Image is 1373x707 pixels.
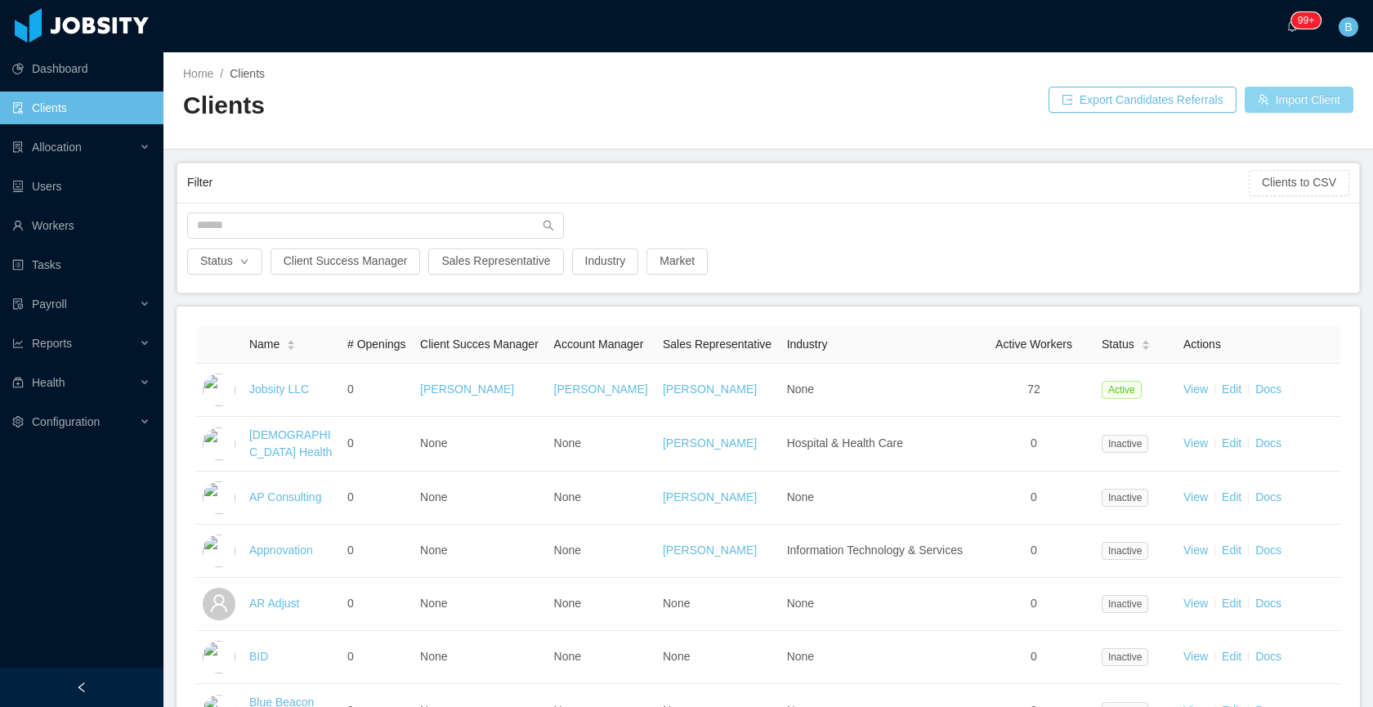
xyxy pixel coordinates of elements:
i: icon: caret-up [1141,338,1150,342]
a: Edit [1222,597,1241,610]
a: [DEMOGRAPHIC_DATA] Health [249,428,332,459]
a: icon: auditClients [12,92,150,124]
a: Jobsity LLC [249,383,309,396]
span: Payroll [32,298,67,311]
span: Clients [230,67,265,80]
a: View [1183,490,1208,503]
td: 0 [341,525,414,578]
img: 6a96eda0-fa44-11e7-9f69-c143066b1c39_5a5d5161a4f93-400w.png [203,535,235,567]
button: Clients to CSV [1249,170,1349,196]
a: View [1183,650,1208,663]
a: BID [249,650,268,663]
i: icon: setting [12,416,24,427]
span: Actions [1183,338,1221,351]
span: Reports [32,337,72,350]
span: None [420,544,447,557]
span: Information Technology & Services [787,544,963,557]
button: Sales Representative [428,248,563,275]
i: icon: line-chart [12,338,24,349]
img: 6a95fc60-fa44-11e7-a61b-55864beb7c96_5a5d513336692-400w.png [203,481,235,514]
a: Edit [1222,383,1241,396]
span: Allocation [32,141,82,154]
span: Sales Representative [663,338,771,351]
i: icon: caret-down [1141,344,1150,349]
div: Sort [1141,338,1151,349]
a: Edit [1222,544,1241,557]
a: Edit [1222,650,1241,663]
span: None [787,383,814,396]
a: View [1183,436,1208,450]
a: [PERSON_NAME] [663,436,757,450]
span: None [787,597,814,610]
button: icon: exportExport Candidates Referrals [1049,87,1237,113]
button: Industry [572,248,639,275]
a: View [1183,544,1208,557]
span: None [787,490,814,503]
td: 72 [973,364,1095,417]
span: Active Workers [995,338,1072,351]
span: / [220,67,223,80]
span: # Openings [347,338,406,351]
button: Market [646,248,708,275]
td: 0 [973,525,1095,578]
span: Account Manager [554,338,644,351]
td: 0 [341,631,414,684]
span: None [663,597,690,610]
td: 0 [341,364,414,417]
a: [PERSON_NAME] [663,383,757,396]
a: Docs [1255,597,1281,610]
a: icon: robotUsers [12,170,150,203]
a: Docs [1255,490,1281,503]
td: 0 [973,578,1095,631]
a: icon: pie-chartDashboard [12,52,150,85]
span: Client Succes Manager [420,338,539,351]
td: 0 [973,631,1095,684]
h2: Clients [183,89,768,123]
span: Inactive [1102,435,1148,453]
a: icon: userWorkers [12,209,150,242]
span: Health [32,376,65,389]
span: Status [1102,336,1134,353]
a: [PERSON_NAME] [663,544,757,557]
div: Sort [286,338,296,349]
span: None [554,544,581,557]
img: dc41d540-fa30-11e7-b498-73b80f01daf1_657caab8ac997-400w.png [203,374,235,406]
span: Inactive [1102,489,1148,507]
a: Home [183,67,213,80]
a: Docs [1255,436,1281,450]
i: icon: medicine-box [12,377,24,388]
span: None [420,650,447,663]
span: Inactive [1102,648,1148,666]
a: AR Adjust [249,597,299,610]
button: Statusicon: down [187,248,262,275]
span: Inactive [1102,542,1148,560]
i: icon: caret-down [287,344,296,349]
span: Active [1102,381,1142,399]
i: icon: solution [12,141,24,153]
a: icon: profileTasks [12,248,150,281]
i: icon: search [543,220,554,231]
td: 0 [341,472,414,525]
a: [PERSON_NAME] [663,490,757,503]
img: 6a8e90c0-fa44-11e7-aaa7-9da49113f530_5a5d50e77f870-400w.png [203,427,235,460]
a: Appnovation [249,544,313,557]
span: Industry [787,338,828,351]
a: AP Consulting [249,490,321,503]
span: None [663,650,690,663]
div: Filter [187,168,1249,198]
a: Docs [1255,544,1281,557]
button: icon: usergroup-addImport Client [1245,87,1353,113]
i: icon: file-protect [12,298,24,310]
td: 0 [973,417,1095,472]
span: Configuration [32,415,100,428]
a: View [1183,383,1208,396]
img: 6a98c4f0-fa44-11e7-92f0-8dd2fe54cc72_5a5e2f7bcfdbd-400w.png [203,641,235,673]
a: Edit [1222,436,1241,450]
td: 0 [973,472,1095,525]
span: None [554,490,581,503]
a: Docs [1255,650,1281,663]
span: None [420,597,447,610]
sup: 245 [1291,12,1321,29]
span: None [554,597,581,610]
span: Name [249,336,280,353]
